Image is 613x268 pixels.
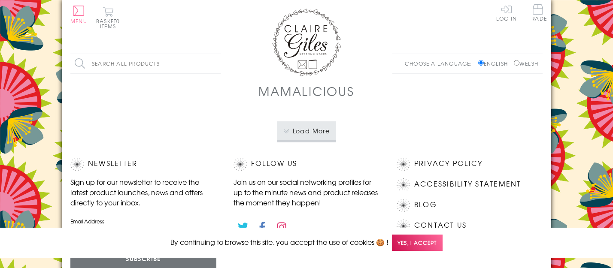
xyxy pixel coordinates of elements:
[529,4,547,23] a: Trade
[258,82,354,100] h1: Mamalicious
[414,220,467,231] a: Contact Us
[70,6,87,24] button: Menu
[478,60,484,66] input: English
[514,60,538,67] label: Welsh
[514,60,519,66] input: Welsh
[392,235,443,251] span: Yes, I accept
[414,199,437,211] a: Blog
[272,9,341,76] img: Claire Giles Greetings Cards
[100,17,120,30] span: 0 items
[414,178,521,190] a: Accessibility Statement
[70,177,216,208] p: Sign up for our newsletter to receive the latest product launches, news and offers directly to yo...
[70,249,216,268] input: Subscribe
[405,60,476,67] p: Choose a language:
[496,4,517,21] a: Log In
[96,7,120,29] button: Basket0 items
[234,177,379,208] p: Join us on our social networking profiles for up to the minute news and product releases the mome...
[70,217,216,225] label: Email Address
[70,158,216,171] h2: Newsletter
[234,158,379,171] h2: Follow Us
[414,158,483,169] a: Privacy Policy
[529,4,547,21] span: Trade
[212,54,221,73] input: Search
[478,60,512,67] label: English
[70,54,221,73] input: Search all products
[70,17,87,25] span: Menu
[277,121,337,140] button: Load More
